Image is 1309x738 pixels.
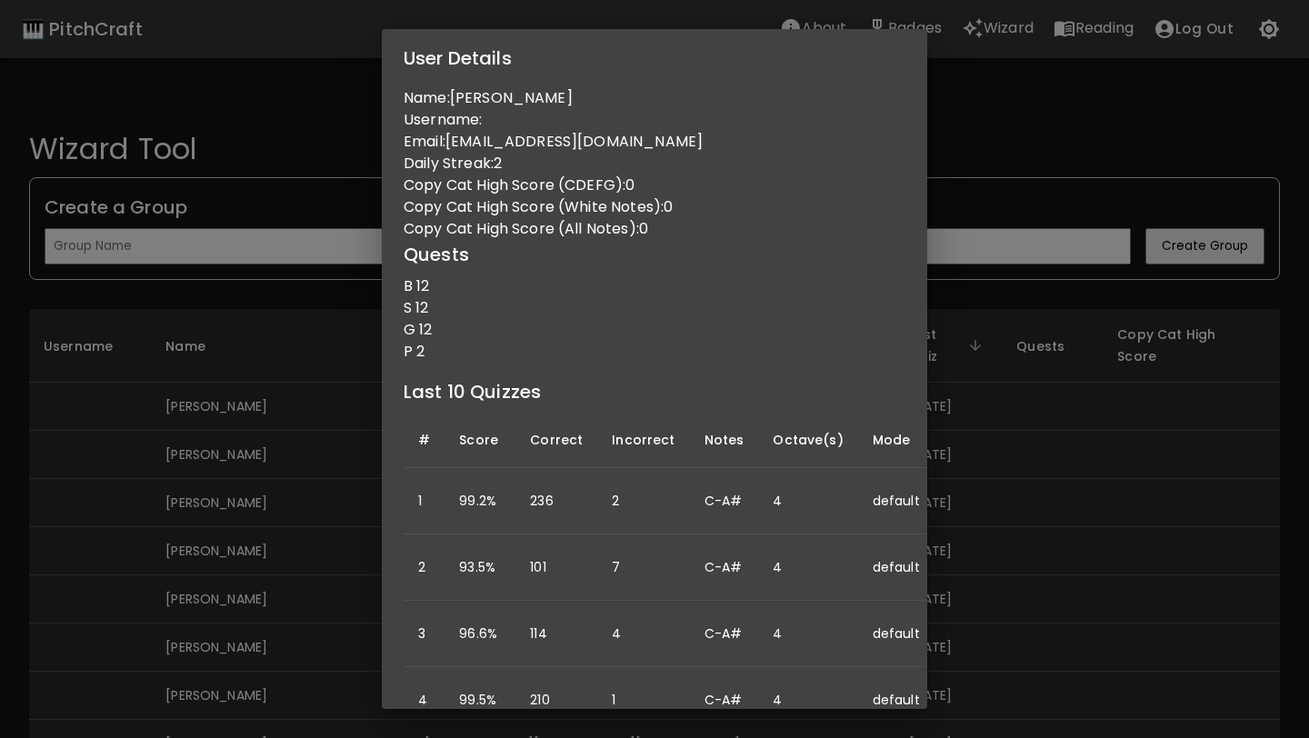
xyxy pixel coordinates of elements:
td: 2 [597,468,689,534]
p: Copy Cat High Score (White Notes): 0 [404,196,905,218]
th: Notes [690,413,759,468]
p: Copy Cat High Score (All Notes): 0 [404,218,905,240]
td: 4 [758,601,857,667]
td: default [858,667,955,733]
p: Name: [PERSON_NAME] [404,87,905,109]
p: Daily Streak: 2 [404,153,905,175]
p: Username: [404,109,905,131]
td: 4 [758,534,857,601]
td: 99.5% [445,667,515,733]
p: Email: [EMAIL_ADDRESS][DOMAIN_NAME] [404,131,905,153]
p: P 2 [404,341,905,363]
td: 3 [404,601,445,667]
td: 99.2% [445,468,515,534]
td: C-A# [690,468,759,534]
td: 2 [404,534,445,601]
td: default [858,601,955,667]
td: 4 [758,667,857,733]
td: 1 [597,667,689,733]
td: C-A# [690,601,759,667]
td: 1 [404,468,445,534]
th: Mode [858,413,955,468]
p: S 12 [404,297,905,319]
td: C-A# [690,667,759,733]
p: G 12 [404,319,905,341]
td: 4 [758,468,857,534]
td: 7 [597,534,689,601]
th: Octave(s) [758,413,857,468]
th: Incorrect [597,413,689,468]
td: 4 [404,667,445,733]
p: B 12 [404,275,905,297]
td: 210 [515,667,597,733]
h2: User Details [382,29,927,87]
h6: Quests [404,240,905,269]
td: 101 [515,534,597,601]
th: # [404,413,445,468]
th: Correct [515,413,597,468]
th: Score [445,413,515,468]
td: 96.6% [445,601,515,667]
td: C-A# [690,534,759,601]
h6: Last 10 Quizzes [404,377,905,406]
td: 236 [515,468,597,534]
td: 93.5% [445,534,515,601]
p: Copy Cat High Score (CDEFG): 0 [404,175,905,196]
td: default [858,534,955,601]
td: default [858,468,955,534]
td: 4 [597,601,689,667]
td: 114 [515,601,597,667]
